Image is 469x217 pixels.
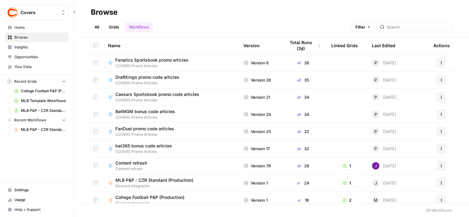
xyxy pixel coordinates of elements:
a: DraftKings promo code articlesCOVERS Promo Articles [108,74,234,86]
span: Recent Workflows [14,117,46,123]
a: MLB Template Workflows [11,96,68,106]
div: [DATE] [372,162,396,169]
input: Search [387,24,449,30]
span: bet365 bonus code articles [115,143,172,149]
span: P [374,146,377,152]
div: Browse [91,7,118,17]
span: Recent Grids [14,79,37,84]
span: P [374,94,377,100]
span: Content refresh [115,166,152,172]
a: All [91,22,103,32]
span: Covers [21,10,58,16]
a: College Football P&P (Production) Grid [11,86,68,96]
a: Browse [5,32,68,42]
div: [DATE] [372,128,396,135]
a: Grids [105,22,123,32]
span: J [375,180,377,186]
span: COVERS Promo Articles [115,97,204,103]
button: 1 [339,161,355,171]
div: 19 [285,197,321,203]
img: nj1ssy6o3lyd6ijko0eoja4aphzn [372,162,379,169]
a: Caesars Sportsbook promo code articlesCOVERS Promo Articles [108,91,234,103]
a: Opportunities [5,52,68,62]
div: 34 [285,111,321,117]
span: Caesars Sportsbook promo code articles [115,91,199,97]
span: COVERS Promo Articles [115,132,179,137]
button: Filter [351,22,375,32]
div: [DATE] [372,196,396,204]
span: Usage [14,197,66,203]
span: MLB P&P - CZR Standard (Production) [21,127,66,132]
a: bet365 bonus code articlesCOVERS Promo Articles [108,143,234,154]
span: Help + Support [14,207,66,212]
span: COVERS Promo Articles [115,149,177,154]
div: Version 20 [243,111,271,117]
a: College Football P&P (Production)Directus Integration [108,194,234,206]
span: FanDuel promo code articles [115,126,174,132]
span: COVERS Promo Articles [115,115,180,120]
div: [DATE] [372,179,396,187]
span: College Football P&P (Production) [115,194,184,200]
div: Version 1 [243,197,268,203]
button: 2 [338,195,355,205]
span: Directus Integration [115,183,198,189]
span: COVERS Promo Articles [115,80,184,86]
button: Recent Grids [5,77,68,86]
div: 36 [285,60,321,66]
a: BetMGM bonus code articlesCOVERS Promo Articles [108,108,234,120]
div: Version [243,37,260,54]
div: Name [108,37,234,54]
div: Linked Grids [331,37,358,54]
span: Opportunities [14,54,66,60]
div: [DATE] [372,145,396,152]
span: DraftKings promo code articles [115,74,179,80]
span: P [374,111,377,117]
div: [DATE] [372,111,396,118]
div: 35 [285,77,321,83]
div: Last Edited [372,37,395,54]
a: Content refreshContent refresh [108,160,234,172]
button: Help + Support [5,205,68,215]
div: 24 [285,180,321,186]
span: Home [14,25,66,30]
div: [DATE] [372,59,396,67]
a: Fanatics Sportsbook promo articlesCOVERS Promo Articles [108,57,234,69]
a: Your Data [5,62,68,72]
img: Covers Logo [7,7,18,18]
div: Version 21 [243,94,270,100]
span: Browse [14,35,66,40]
button: Recent Workflows [5,116,68,125]
div: Total Runs (7d) [285,37,321,54]
div: 39 Workflows [426,207,452,213]
span: Directus Integration [115,200,189,206]
div: Version 17 [243,146,270,152]
a: MLB P&P - CZR Standard (Production)Directus Integration [108,177,234,189]
div: Version 25 [243,128,271,135]
a: MLB P&P - CZR Standard (Production) [11,125,68,135]
span: MLB P&P - CZR Standard (Production) [115,177,193,183]
span: Your Data [14,64,66,70]
span: P [374,77,377,83]
a: MLB P&P - CZR Standard (Production) Grid [11,106,68,116]
div: Version 79 [243,163,271,169]
span: Settings [14,187,66,193]
span: MLB Template Workflows [21,98,66,104]
a: Settings [5,185,68,195]
a: FanDuel promo code articlesCOVERS Promo Articles [108,126,234,137]
div: [DATE] [372,93,396,101]
button: Workspace: Covers [5,5,68,20]
span: P [374,60,377,66]
span: College Football P&P (Production) Grid [21,88,66,94]
span: COVERS Promo Articles [115,63,193,69]
a: Usage [5,195,68,205]
span: M [374,197,378,203]
div: Version 26 [243,77,271,83]
a: Workflows [125,22,153,32]
span: MLB P&P - CZR Standard (Production) Grid [21,108,66,113]
span: BetMGM bonus code articles [115,108,175,115]
a: Home [5,23,68,32]
span: Fanatics Sportsbook promo articles [115,57,188,63]
a: Insights [5,42,68,52]
div: [DATE] [372,76,396,84]
div: 32 [285,146,321,152]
